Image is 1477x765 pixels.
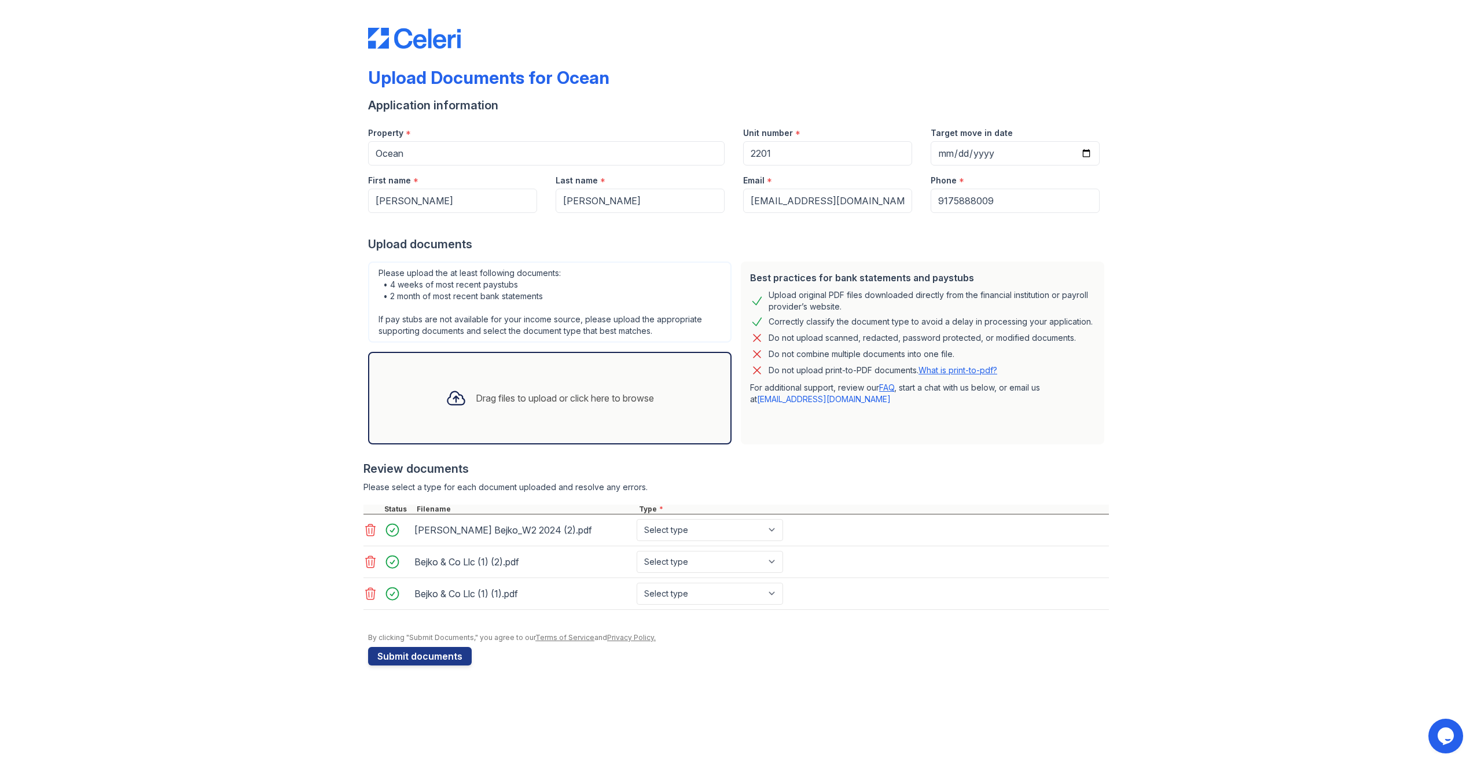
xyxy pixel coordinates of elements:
img: CE_Logo_Blue-a8612792a0a2168367f1c8372b55b34899dd931a85d93a1a3d3e32e68fde9ad4.png [368,28,461,49]
iframe: chat widget [1428,719,1465,753]
p: Do not upload print-to-PDF documents. [769,365,997,376]
div: Review documents [363,461,1109,477]
label: Email [743,175,765,186]
button: Submit documents [368,647,472,665]
div: Application information [368,97,1109,113]
a: FAQ [879,382,894,392]
p: For additional support, review our , start a chat with us below, or email us at [750,382,1095,405]
div: Please select a type for each document uploaded and resolve any errors. [363,481,1109,493]
a: Privacy Policy. [607,633,656,642]
label: Property [368,127,403,139]
div: [PERSON_NAME] Bejko_W2 2024 (2).pdf [414,521,632,539]
div: Bejko & Co Llc (1) (1).pdf [414,584,632,603]
a: [EMAIL_ADDRESS][DOMAIN_NAME] [757,394,891,404]
div: Correctly classify the document type to avoid a delay in processing your application. [769,315,1093,329]
div: Upload documents [368,236,1109,252]
div: Type [637,505,1109,514]
div: Bejko & Co Llc (1) (2).pdf [414,553,632,571]
label: Phone [931,175,957,186]
div: Filename [414,505,637,514]
div: Upload Documents for Ocean [368,67,609,88]
label: Target move in date [931,127,1013,139]
div: Best practices for bank statements and paystubs [750,271,1095,285]
div: Do not upload scanned, redacted, password protected, or modified documents. [769,331,1076,345]
div: Upload original PDF files downloaded directly from the financial institution or payroll provider’... [769,289,1095,312]
div: Drag files to upload or click here to browse [476,391,654,405]
div: By clicking "Submit Documents," you agree to our and [368,633,1109,642]
div: Status [382,505,414,514]
a: What is print-to-pdf? [918,365,997,375]
div: Do not combine multiple documents into one file. [769,347,954,361]
label: Unit number [743,127,793,139]
label: Last name [556,175,598,186]
div: Please upload the at least following documents: • 4 weeks of most recent paystubs • 2 month of mo... [368,262,732,343]
a: Terms of Service [535,633,594,642]
label: First name [368,175,411,186]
